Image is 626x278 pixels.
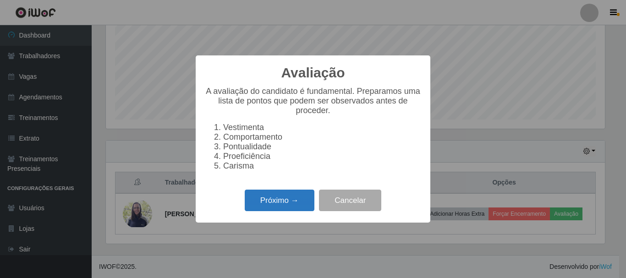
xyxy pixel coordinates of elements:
p: A avaliação do candidato é fundamental. Preparamos uma lista de pontos que podem ser observados a... [205,87,421,115]
button: Cancelar [319,190,381,211]
li: Pontualidade [223,142,421,152]
h2: Avaliação [281,65,345,81]
li: Comportamento [223,132,421,142]
li: Carisma [223,161,421,171]
li: Proeficiência [223,152,421,161]
li: Vestimenta [223,123,421,132]
button: Próximo → [245,190,314,211]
